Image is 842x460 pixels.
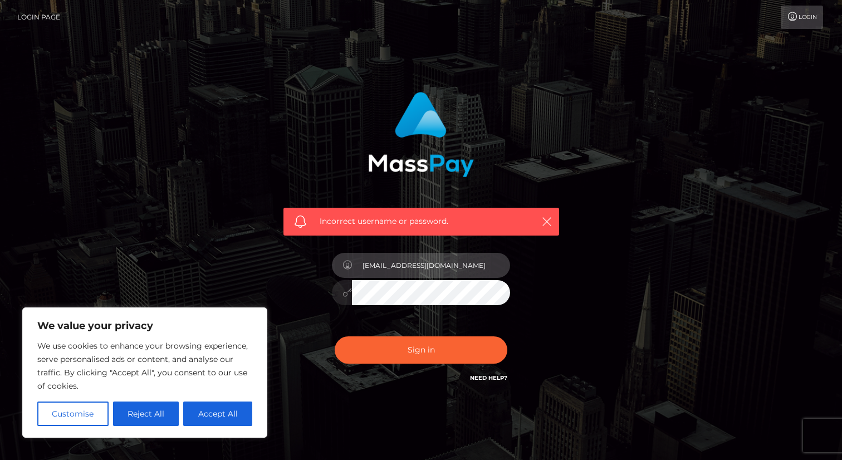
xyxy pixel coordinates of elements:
button: Sign in [335,336,507,364]
input: Username... [352,253,510,278]
p: We use cookies to enhance your browsing experience, serve personalised ads or content, and analys... [37,339,252,393]
button: Reject All [113,402,179,426]
p: We value your privacy [37,319,252,332]
a: Login Page [17,6,60,29]
a: Need Help? [470,374,507,381]
div: We value your privacy [22,307,267,438]
img: MassPay Login [368,92,474,177]
span: Incorrect username or password. [320,216,523,227]
button: Accept All [183,402,252,426]
a: Login [781,6,823,29]
button: Customise [37,402,109,426]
